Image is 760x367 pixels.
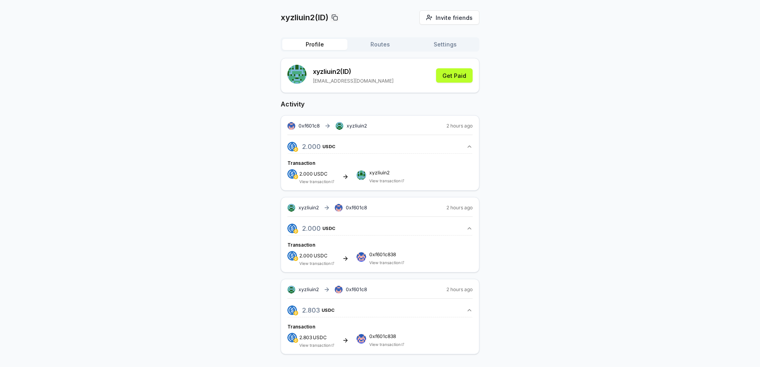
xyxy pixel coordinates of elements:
span: 2 hours ago [446,286,473,293]
span: xyzliuin2 [299,286,319,293]
img: logo.png [293,174,298,179]
span: USDC [314,172,328,176]
a: View transaction [369,260,401,265]
img: logo.png [293,147,298,152]
img: logo.png [287,305,297,315]
div: 2.000USDC [287,235,473,266]
span: Invite friends [436,14,473,22]
a: View transaction [369,342,401,347]
span: USDC [313,335,327,340]
span: xyzliuin2 [347,123,367,129]
p: xyzliuin2 (ID) [313,67,394,76]
p: xyzliuin2(ID) [281,12,328,23]
button: Get Paid [436,68,473,83]
img: logo.png [287,142,297,151]
a: View transaction [299,343,331,348]
img: logo.png [293,256,298,261]
div: 2.803USDC [287,317,473,348]
button: 2.803USDC [287,303,473,317]
button: 2.000USDC [287,222,473,235]
span: 2 hours ago [446,123,473,129]
img: logo.png [287,224,297,233]
img: logo.png [287,169,297,179]
button: Routes [347,39,413,50]
button: Settings [413,39,478,50]
span: USDC [322,226,335,231]
img: logo.png [287,333,297,342]
span: xyzliuin2 [369,170,404,175]
button: Invite friends [419,10,479,25]
span: 2.000 [299,253,313,259]
button: 2.000USDC [287,140,473,153]
span: Transaction [287,242,315,248]
span: 0xf601c8 [346,205,367,211]
button: Profile [282,39,347,50]
a: View transaction [299,179,331,184]
a: View transaction [299,261,331,266]
span: Transaction [287,324,315,330]
span: 0xf601c838 [369,252,404,257]
span: Transaction [287,160,315,166]
span: 0xf601c8 [299,123,320,129]
img: logo.png [293,229,298,234]
div: 2.000USDC [287,153,473,184]
span: xyzliuin2 [299,205,319,211]
h2: Activity [281,99,479,109]
span: 2 hours ago [446,205,473,211]
img: logo.png [293,338,298,343]
img: logo.png [293,311,298,315]
img: logo.png [287,251,297,261]
a: View transaction [369,178,401,183]
span: 2.803 [299,334,312,340]
span: 0xf601c838 [369,334,404,339]
span: 2.000 [299,171,313,177]
p: [EMAIL_ADDRESS][DOMAIN_NAME] [313,78,394,84]
span: USDC [314,253,328,258]
span: USDC [322,144,335,149]
span: 0xf601c8 [346,286,367,292]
